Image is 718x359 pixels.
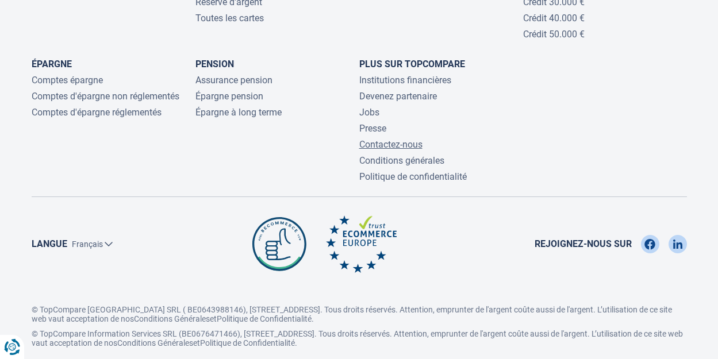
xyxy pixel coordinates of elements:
[32,296,687,323] p: © TopCompare [GEOGRAPHIC_DATA] SRL ( BE0643988146), [STREET_ADDRESS]. Tous droits réservés. Atten...
[535,238,632,251] span: Rejoignez-nous sur
[195,107,282,118] a: Épargne à long terme
[32,91,179,102] a: Comptes d'épargne non réglementés
[217,314,312,323] a: Politique de Confidentialité
[359,107,379,118] a: Jobs
[326,215,397,273] img: Ecommerce Europe TopCompare
[195,13,264,24] a: Toutes les cartes
[195,59,234,70] a: Pension
[32,238,67,251] label: Langue
[359,171,467,182] a: Politique de confidentialité
[200,338,295,348] a: Politique de Confidentialité
[195,75,272,86] a: Assurance pension
[673,235,682,253] img: LinkedIn TopCompare
[359,91,437,102] a: Devenez partenaire
[359,123,386,134] a: Presse
[195,91,263,102] a: Épargne pension
[359,75,451,86] a: Institutions financières
[250,215,309,273] img: Be commerce TopCompare
[32,329,687,348] p: © TopCompare Information Services SRL (BE0676471466), [STREET_ADDRESS]. Tous droits réservés. Att...
[32,59,72,70] a: Épargne
[359,139,423,150] a: Contactez-nous
[117,338,193,348] a: Conditions Générales
[32,75,103,86] a: Comptes épargne
[523,29,585,40] a: Crédit 50.000 €
[359,155,444,166] a: Conditions générales
[359,59,465,70] a: Plus sur TopCompare
[32,107,162,118] a: Comptes d'épargne réglementés
[523,13,585,24] a: Crédit 40.000 €
[134,314,210,323] a: Conditions Générales
[644,235,655,253] img: Facebook TopCompare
